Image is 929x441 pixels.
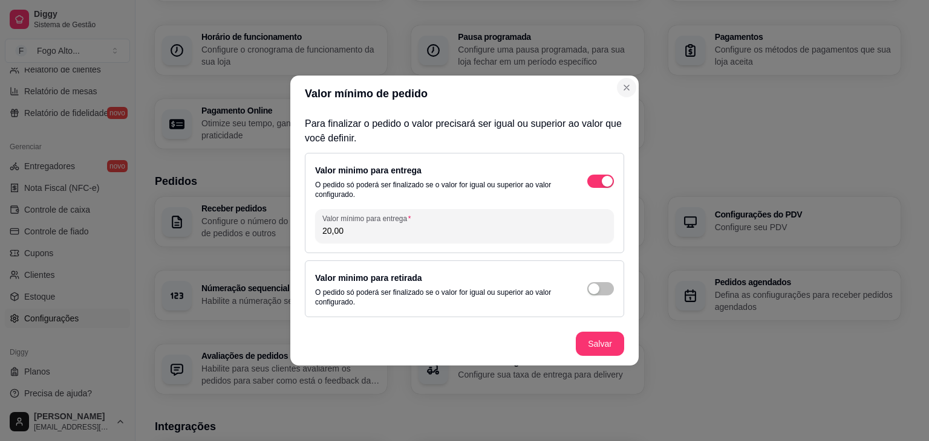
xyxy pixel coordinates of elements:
[315,166,422,175] label: Valor minimo para entrega
[315,288,563,307] p: O pedido só poderá ser finalizado se o valor for igual ou superior ao valor configurado.
[290,76,639,112] header: Valor mínimo de pedido
[315,180,563,199] p: O pedido só poderá ser finalizado se o valor for igual ou superior ao valor configurado.
[315,273,422,283] label: Valor minimo para retirada
[576,332,624,356] button: Salvar
[322,225,607,237] input: Valor mínimo para entrega
[617,78,636,97] button: Close
[305,117,624,146] p: Para finalizar o pedido o valor precisará ser igual ou superior ao valor que você definir.
[322,213,415,224] label: Valor mínimo para entrega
